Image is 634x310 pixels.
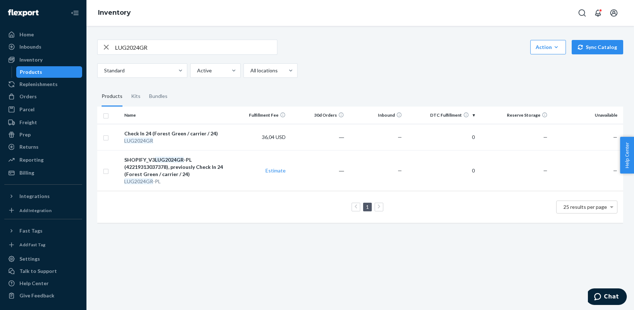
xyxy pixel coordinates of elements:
input: Active [196,67,197,74]
a: Settings [4,253,82,265]
a: Freight [4,117,82,128]
div: Add Integration [19,207,52,214]
button: Integrations [4,190,82,202]
th: Reserve Storage [478,107,550,124]
th: 30d Orders [289,107,347,124]
a: Estimate [265,167,286,174]
span: — [543,167,548,174]
span: — [398,167,402,174]
a: Inbounds [4,41,82,53]
div: Kits [131,86,140,107]
td: ― [289,124,347,150]
a: Inventory [4,54,82,66]
div: Reporting [19,156,44,163]
img: Flexport logo [8,9,39,17]
button: Action [530,40,566,54]
a: Prep [4,129,82,140]
th: DTC Fulfillment [405,107,478,124]
a: Products [16,66,82,78]
div: Integrations [19,193,50,200]
button: Help Center [620,137,634,174]
a: Reporting [4,154,82,166]
td: 0 [405,124,478,150]
div: Replenishments [19,81,58,88]
a: Page 1 is your current page [365,204,370,210]
a: Orders [4,91,82,102]
button: Open notifications [591,6,605,20]
input: All locations [250,67,250,74]
div: -PL [124,178,228,185]
input: Standard [103,67,104,74]
div: Returns [19,143,39,150]
a: Help Center [4,278,82,289]
button: Open account menu [607,6,621,20]
div: Settings [19,255,40,262]
span: 25 results per page [563,204,607,210]
div: Inventory [19,56,43,63]
button: Close Navigation [68,6,82,20]
th: Name [121,107,231,124]
div: Freight [19,119,37,126]
div: Check In 24 (Forest Green / carrier / 24) [124,130,228,137]
div: Inbounds [19,43,41,50]
td: ― [289,150,347,191]
div: SHOPIFY_V3 -PL (42219313037378), previously Check In 24 (Forest Green / carrier / 24) [124,156,228,178]
a: Billing [4,167,82,179]
div: Products [102,86,122,107]
iframe: Apre un widget che permette di chattare con uno dei nostri agenti [588,288,627,306]
div: Bundles [149,86,168,107]
em: LUG2024GR [155,157,184,163]
div: Products [20,68,42,76]
a: Replenishments [4,78,82,90]
a: Inventory [98,9,131,17]
em: LUG2024GR [124,178,153,184]
div: Parcel [19,106,35,113]
div: Talk to Support [19,268,57,275]
div: Prep [19,131,31,138]
a: Add Integration [4,205,82,216]
span: 36,04 USD [262,134,286,140]
button: Give Feedback [4,290,82,301]
span: — [543,134,548,140]
a: Parcel [4,104,82,115]
a: Home [4,29,82,40]
button: Fast Tags [4,225,82,237]
a: Returns [4,141,82,153]
div: Give Feedback [19,292,54,299]
div: Orders [19,93,37,100]
ol: breadcrumbs [92,3,137,23]
div: Add Fast Tag [19,242,45,248]
input: Search inventory by name or sku [115,40,277,54]
button: Open Search Box [575,6,589,20]
a: Add Fast Tag [4,239,82,251]
span: — [613,167,617,174]
div: Action [536,44,561,51]
div: Fast Tags [19,227,43,234]
em: LUG2024GR [124,138,153,144]
th: Unavailable [550,107,623,124]
div: Home [19,31,34,38]
td: 0 [405,150,478,191]
button: Sync Catalog [572,40,623,54]
th: Inbound [347,107,405,124]
div: Help Center [19,280,49,287]
button: Talk to Support [4,265,82,277]
span: — [398,134,402,140]
span: — [613,134,617,140]
th: Fulfillment Fee [231,107,289,124]
div: Billing [19,169,34,176]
